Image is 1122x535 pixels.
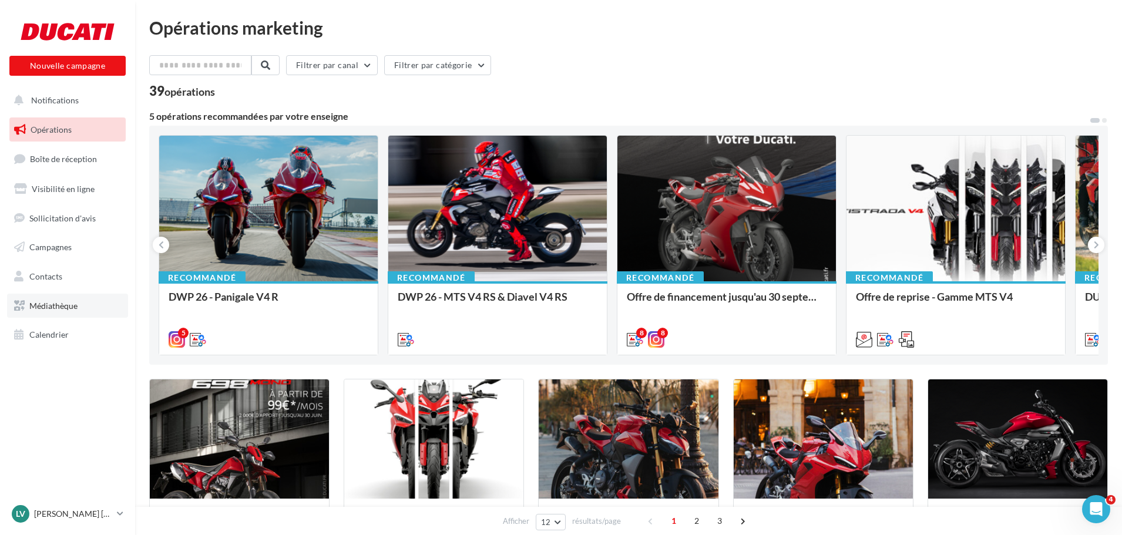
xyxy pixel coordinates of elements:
[29,329,69,339] span: Calendrier
[34,508,112,520] p: [PERSON_NAME] [PERSON_NAME]
[536,514,566,530] button: 12
[398,291,597,314] div: DWP 26 - MTS V4 RS & Diavel V4 RS
[1106,495,1116,504] span: 4
[9,56,126,76] button: Nouvelle campagne
[664,512,683,530] span: 1
[159,271,246,284] div: Recommandé
[541,517,551,527] span: 12
[149,85,215,97] div: 39
[7,264,128,289] a: Contacts
[7,322,128,347] a: Calendrier
[30,154,97,164] span: Boîte de réception
[7,117,128,142] a: Opérations
[32,184,95,194] span: Visibilité en ligne
[16,508,25,520] span: Lv
[29,271,62,281] span: Contacts
[178,328,189,338] div: 5
[856,291,1056,314] div: Offre de reprise - Gamme MTS V4
[388,271,475,284] div: Recommandé
[29,242,72,252] span: Campagnes
[657,328,668,338] div: 8
[9,503,126,525] a: Lv [PERSON_NAME] [PERSON_NAME]
[710,512,729,530] span: 3
[572,516,621,527] span: résultats/page
[7,88,123,113] button: Notifications
[286,55,378,75] button: Filtrer par canal
[7,206,128,231] a: Sollicitation d'avis
[617,271,704,284] div: Recommandé
[29,213,96,223] span: Sollicitation d'avis
[384,55,491,75] button: Filtrer par catégorie
[31,125,72,134] span: Opérations
[687,512,706,530] span: 2
[503,516,529,527] span: Afficher
[7,177,128,201] a: Visibilité en ligne
[7,146,128,171] a: Boîte de réception
[7,235,128,260] a: Campagnes
[636,328,647,338] div: 8
[29,301,78,311] span: Médiathèque
[169,291,368,314] div: DWP 26 - Panigale V4 R
[164,86,215,97] div: opérations
[149,112,1089,121] div: 5 opérations recommandées par votre enseigne
[846,271,933,284] div: Recommandé
[149,19,1108,36] div: Opérations marketing
[1082,495,1110,523] iframe: Intercom live chat
[627,291,827,314] div: Offre de financement jusqu'au 30 septembre
[7,294,128,318] a: Médiathèque
[31,95,79,105] span: Notifications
